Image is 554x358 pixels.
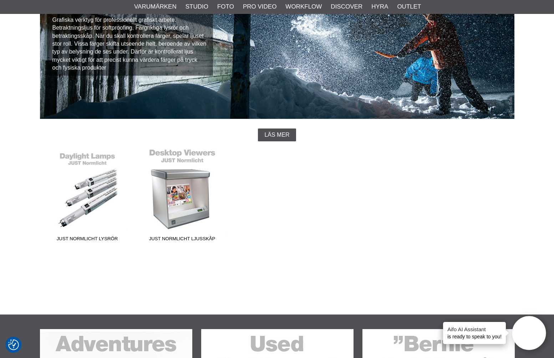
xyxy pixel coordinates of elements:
[40,235,135,245] span: JUST Normlicht Lysrör
[40,148,135,245] a: JUST Normlicht Lysrör
[264,132,289,138] span: Läs mer
[243,2,276,11] a: Pro Video
[447,326,502,333] h4: Aifo AI Assistant
[8,339,19,350] img: Revisit consent button
[331,2,362,11] a: Discover
[135,235,230,245] span: JUST Normlicht Ljusskåp
[285,2,322,11] a: Workflow
[371,2,388,11] a: Hyra
[134,2,177,11] a: Varumärken
[397,2,421,11] a: Outlet
[135,148,230,245] a: JUST Normlicht Ljusskåp
[217,2,234,11] a: Foto
[8,338,19,351] button: Samtyckesinställningar
[443,322,506,344] div: is ready to speak to you!
[185,2,208,11] a: Studio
